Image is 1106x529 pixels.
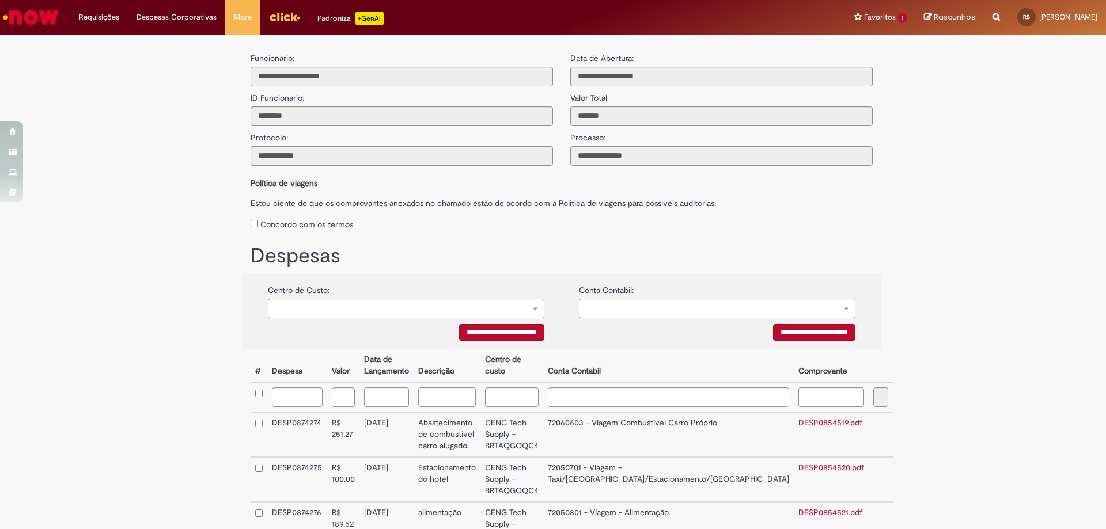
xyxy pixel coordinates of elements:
[251,349,267,382] th: #
[251,245,873,268] h1: Despesas
[798,507,862,517] a: DESP0854521.pdf
[570,52,634,64] label: Data de Abertura:
[1,6,60,29] img: ServiceNow
[543,412,794,457] td: 72060603 - Viagem Combustível Carro Próprio
[251,178,317,188] b: Política de viagens
[359,412,414,457] td: [DATE]
[414,457,480,502] td: Estacionamento do hotel
[794,412,869,457] td: DESP0854519.pdf
[924,12,975,23] a: Rascunhos
[864,12,896,23] span: Favoritos
[267,457,327,502] td: DESP0874275
[543,457,794,502] td: 72050701 - Viagem – Taxi/[GEOGRAPHIC_DATA]/Estacionamento/[GEOGRAPHIC_DATA]
[480,349,543,382] th: Centro de custo
[267,349,327,382] th: Despesa
[79,12,119,23] span: Requisições
[798,417,862,428] a: DESP0854519.pdf
[414,349,480,382] th: Descrição
[251,52,294,64] label: Funcionario:
[359,349,414,382] th: Data de Lançamento
[234,12,252,23] span: More
[327,457,359,502] td: R$ 100.00
[480,457,543,502] td: CENG Tech Supply - BRTAQGOQC4
[898,13,907,23] span: 1
[570,126,605,143] label: Processo:
[251,192,873,209] label: Estou ciente de que os comprovantes anexados no chamado estão de acordo com a Politica de viagens...
[480,412,543,457] td: CENG Tech Supply - BRTAQGOQC4
[794,457,869,502] td: DESP0854520.pdf
[268,299,544,318] a: Limpar campo {0}
[798,462,864,473] a: DESP0854520.pdf
[1023,13,1030,21] span: RB
[543,349,794,382] th: Conta Contabil
[579,299,855,318] a: Limpar campo {0}
[579,279,634,296] label: Conta Contabil:
[934,12,975,22] span: Rascunhos
[1039,12,1097,22] span: [PERSON_NAME]
[327,412,359,457] td: R$ 251.27
[268,279,329,296] label: Centro de Custo:
[267,412,327,457] td: DESP0874274
[137,12,217,23] span: Despesas Corporativas
[317,12,384,25] div: Padroniza
[260,219,353,230] label: Concordo com os termos
[355,12,384,25] p: +GenAi
[414,412,480,457] td: Abastecimento de combustivel carro alugado.
[359,457,414,502] td: [DATE]
[327,349,359,382] th: Valor
[794,349,869,382] th: Comprovante
[269,8,300,25] img: click_logo_yellow_360x200.png
[251,126,288,143] label: Protocolo:
[570,86,607,104] label: Valor Total
[251,86,304,104] label: ID Funcionario:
